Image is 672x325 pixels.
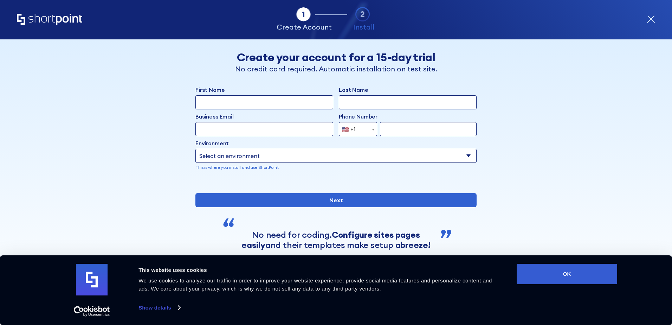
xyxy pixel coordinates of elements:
span: We use cookies to analyze our traffic in order to improve your website experience, provide social... [138,278,492,292]
button: OK [517,264,617,284]
a: Usercentrics Cookiebot - opens in a new window [61,306,123,317]
img: logo [76,264,108,295]
div: This website uses cookies [138,266,501,274]
a: Show details [138,302,180,313]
